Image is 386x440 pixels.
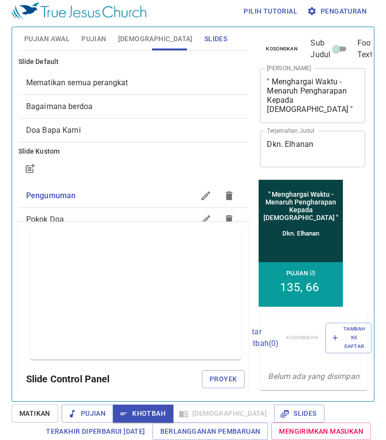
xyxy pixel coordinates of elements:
button: Slides [274,405,324,423]
span: Pengumuman [26,191,76,200]
span: Matikan [19,408,50,420]
button: Kosongkan [260,43,303,55]
div: Bagaimana berdoa [18,95,249,118]
span: Pujian Awal [24,33,70,45]
textarea: Dkn. Elhanan [267,140,358,158]
span: Mengirimkan Masukan [279,425,363,438]
span: Berlangganan Pembaruan [160,425,261,438]
img: True Jesus Church [12,2,146,20]
h6: Slide Control Panel [26,371,202,387]
button: Pilih tutorial [240,2,301,20]
button: Pujian [62,405,113,423]
iframe: from-child [256,177,345,309]
textarea: " Menghargai Waktu - Menaruh Pengharapan Kepada [DEMOGRAPHIC_DATA] " [267,77,358,114]
span: Khotbah [121,408,166,420]
span: Footer Text [357,37,380,61]
button: Pengaturan [305,2,371,20]
span: [object Object] [26,126,81,135]
span: [object Object] [26,102,93,111]
span: Sub Judul [310,37,330,61]
div: Pokok Doa [18,208,249,231]
span: Pujian [81,33,106,45]
span: Slides [204,33,227,45]
div: Pengumuman [18,184,249,207]
span: Pujian [69,408,106,420]
span: Terakhir Diperbarui [DATE] [46,425,145,438]
span: Tambah ke Daftar [332,325,365,351]
span: [DEMOGRAPHIC_DATA] [118,33,193,45]
h6: Slide Default [18,57,249,67]
button: Khotbah [113,405,173,423]
span: Proyek [210,373,237,385]
button: Tambah ke Daftar [325,323,371,353]
p: Daftar Khotbah ( 0 ) [239,326,279,349]
span: Kosongkan [266,45,297,53]
button: Proyek [202,370,245,388]
div: Doa Bapa Kami [18,119,249,142]
span: Pokok Doa [26,215,64,224]
div: Daftar Khotbah(0)KosongkanTambah ke Daftar [260,313,368,363]
span: Slides [282,408,316,420]
span: Pilih tutorial [244,5,297,17]
i: Belum ada yang disimpan [268,372,359,381]
button: Matikan [12,405,58,423]
div: Mematikan semua perangkat [18,71,249,94]
span: Pengaturan [309,5,367,17]
h6: Slide Kustom [18,146,249,157]
span: [object Object] [26,78,128,87]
